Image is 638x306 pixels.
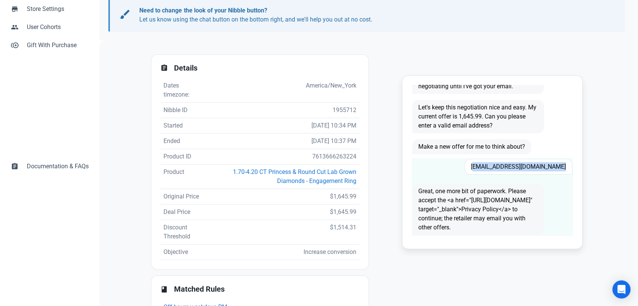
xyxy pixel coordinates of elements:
[412,184,544,235] span: Great, one more bit of paperwork. Please accept the <a href="[URL][DOMAIN_NAME]" target="_blank">...
[160,78,209,103] td: Dates timezone:
[119,8,131,20] span: brush
[209,118,359,134] td: [DATE] 10:34 PM
[209,103,359,118] td: 1955712
[6,18,93,36] a: peopleUser Cohorts
[330,208,356,215] span: $1,645.99
[209,78,359,103] td: America/New_York
[160,118,209,134] td: Started
[160,134,209,149] td: Ended
[209,149,359,165] td: 7613666263224
[27,41,89,50] span: Gift With Purchase
[27,23,89,32] span: User Cohorts
[464,159,572,175] span: [EMAIL_ADDRESS][DOMAIN_NAME]
[11,5,18,12] span: store
[612,280,630,298] div: Open Intercom Messenger
[160,244,209,260] td: Objective
[233,168,356,185] a: 1.70-4.20 CT Princess & Round Cut Lab Grown Diamonds - Engagement Ring
[139,6,607,24] p: Let us know using the chat button on the bottom right, and we'll help you out at no cost.
[160,165,209,189] td: Product
[160,220,209,244] td: Discount Threshold
[27,5,89,14] span: Store Settings
[6,36,93,54] a: control_point_duplicateGift With Purchase
[412,139,531,154] span: Make a new offer for me to think about?
[174,64,359,72] h2: Details
[160,103,209,118] td: Nibble ID
[6,157,93,175] a: assignmentDocumentation & FAQs
[209,244,359,260] td: Increase conversion
[174,285,359,294] h2: Matched Rules
[209,189,359,205] td: $1,645.99
[27,162,89,171] span: Documentation & FAQs
[11,23,18,30] span: people
[11,162,18,169] span: assignment
[330,224,356,231] span: $1,514.31
[160,149,209,165] td: Product ID
[160,286,168,293] span: book
[139,7,267,14] b: Need to change the look of your Nibble button?
[160,189,209,205] td: Original Price
[11,41,18,48] span: control_point_duplicate
[160,64,168,72] span: assignment
[209,134,359,149] td: [DATE] 10:37 PM
[412,100,544,133] span: Let's keep this negotiation nice and easy. My current offer is 1,645.99. Can you please enter a v...
[160,205,209,220] td: Deal Price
